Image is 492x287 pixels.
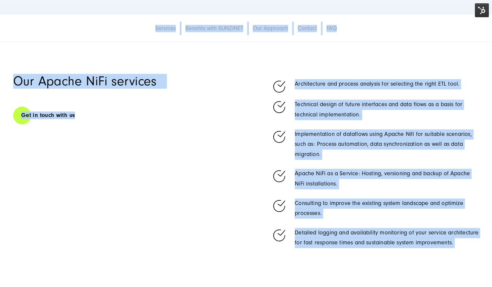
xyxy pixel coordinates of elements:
[475,3,489,17] img: HubSpot Tools Menu Toggle
[295,169,479,189] p: Apache NiFi as a Service: Hosting, versioning and backup of Apache NiFi installations.
[272,129,479,160] li: Implementation of dataflows using Apache Nifi for suitable scenarios, such as: Process automation...
[155,25,176,32] a: Services
[253,25,288,32] a: Our Approach
[272,79,479,90] li: Architecture and process analysis for selecting the right ETL tool.
[326,25,337,32] a: FAQ
[295,228,479,248] p: Detailed logging and availability monitoring of your service architecture for fast response times...
[13,106,83,125] a: Get in touch with us
[295,198,479,219] p: Consulting to improve the existing system landscape and optimize processes.
[272,100,479,120] li: Technical design of future interfaces and data flows as a basis for technical implementation.
[185,25,243,32] a: Benefits with SUNZINET
[13,74,117,89] span: Our Apache NiFi s
[117,74,157,89] span: ervices
[298,25,317,32] a: Contact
